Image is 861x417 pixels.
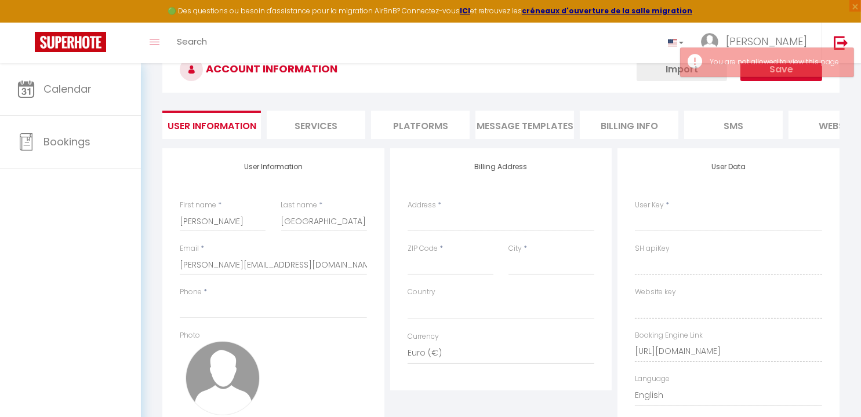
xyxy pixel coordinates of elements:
label: Country [408,287,435,298]
img: logout [834,35,848,50]
li: User Information [162,111,261,139]
li: Billing Info [580,111,678,139]
label: Address [408,200,436,211]
span: Bookings [43,134,90,149]
span: Search [177,35,207,47]
img: avatar.png [186,341,260,415]
label: Booking Engine Link [635,330,703,341]
li: MESSAGE TEMPLATES [475,111,574,139]
a: Search [168,23,216,63]
div: You are not allowed to view this page [710,57,842,68]
a: ... [PERSON_NAME] [692,23,822,63]
button: Ouvrir le widget de chat LiveChat [9,5,44,39]
span: Calendar [43,82,92,96]
li: Platforms [371,111,470,139]
h3: ACCOUNT INFORMATION [162,46,840,93]
li: Services [267,111,365,139]
label: Email [180,243,199,254]
h4: Billing Address [408,163,595,171]
h4: User Data [635,163,822,171]
label: First name [180,200,216,211]
label: Photo [180,330,200,341]
li: SMS [684,111,783,139]
img: ... [701,33,718,50]
label: City [508,243,522,254]
button: Import [637,58,727,81]
label: Phone [180,287,202,298]
span: [PERSON_NAME] [726,34,807,49]
h4: User Information [180,163,367,171]
label: ZIP Code [408,243,438,254]
label: Last name [281,200,318,211]
label: User Key [635,200,664,211]
a: créneaux d'ouverture de la salle migration [522,6,692,16]
label: Website key [635,287,676,298]
label: Language [635,374,670,385]
a: ICI [460,6,470,16]
label: SH apiKey [635,243,670,254]
img: Super Booking [35,32,106,52]
label: Currency [408,331,439,342]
